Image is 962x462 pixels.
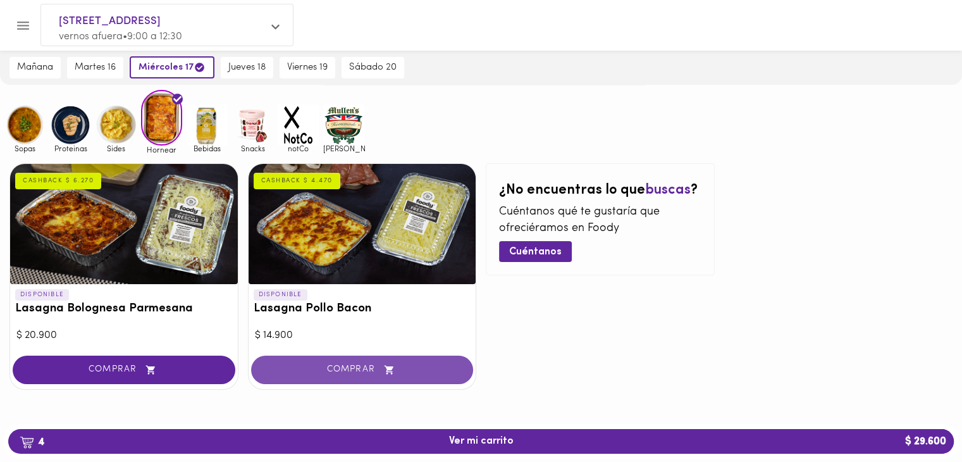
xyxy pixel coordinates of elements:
p: Cuéntanos qué te gustaría que ofreciéramos en Foody [499,204,701,237]
span: mañana [17,62,53,73]
h2: ¿No encuentras lo que ? [499,183,701,198]
span: viernes 19 [287,62,328,73]
span: Snacks [232,144,273,153]
div: CASHBACK $ 4.470 [254,173,340,189]
span: Sides [96,144,137,153]
img: mullens [323,104,364,146]
span: Proteinas [50,144,91,153]
span: vernos afuera • 9:00 a 12:30 [59,32,182,42]
span: COMPRAR [267,365,458,375]
button: Menu [8,10,39,41]
span: Hornear [141,146,182,154]
iframe: Messagebird Livechat Widget [889,389,949,449]
div: Lasagna Bolognesa Parmesana [10,164,238,284]
span: jueves 18 [228,62,266,73]
b: 4 [12,434,52,450]
span: sábado 20 [349,62,397,73]
img: cart.png [20,436,34,449]
div: Lasagna Pollo Bacon [249,164,476,284]
span: Bebidas [187,144,228,153]
div: $ 14.900 [255,328,470,343]
img: Sopas [4,104,46,146]
span: Sopas [4,144,46,153]
button: miércoles 17 [130,56,214,78]
button: martes 16 [67,57,123,78]
span: Ver mi carrito [449,435,514,447]
span: buscas [645,183,691,197]
p: DISPONIBLE [15,289,69,301]
span: Cuéntanos [509,246,562,258]
span: martes 16 [75,62,116,73]
img: Hornear [141,90,182,146]
span: [STREET_ADDRESS] [59,13,262,30]
button: viernes 19 [280,57,335,78]
p: DISPONIBLE [254,289,307,301]
span: notCo [278,144,319,153]
button: COMPRAR [251,356,474,384]
img: Proteinas [50,104,91,146]
img: Bebidas [187,104,228,146]
button: COMPRAR [13,356,235,384]
img: Sides [96,104,137,146]
img: Snacks [232,104,273,146]
button: mañana [9,57,61,78]
div: $ 20.900 [16,328,231,343]
button: sábado 20 [342,57,404,78]
h3: Lasagna Bolognesa Parmesana [15,303,233,316]
button: Cuéntanos [499,241,572,262]
span: [PERSON_NAME] [323,144,364,153]
h3: Lasagna Pollo Bacon [254,303,471,316]
button: jueves 18 [221,57,273,78]
span: COMPRAR [28,365,219,375]
span: miércoles 17 [139,61,206,73]
button: 4Ver mi carrito$ 29.600 [8,429,954,454]
img: notCo [278,104,319,146]
div: CASHBACK $ 6.270 [15,173,101,189]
